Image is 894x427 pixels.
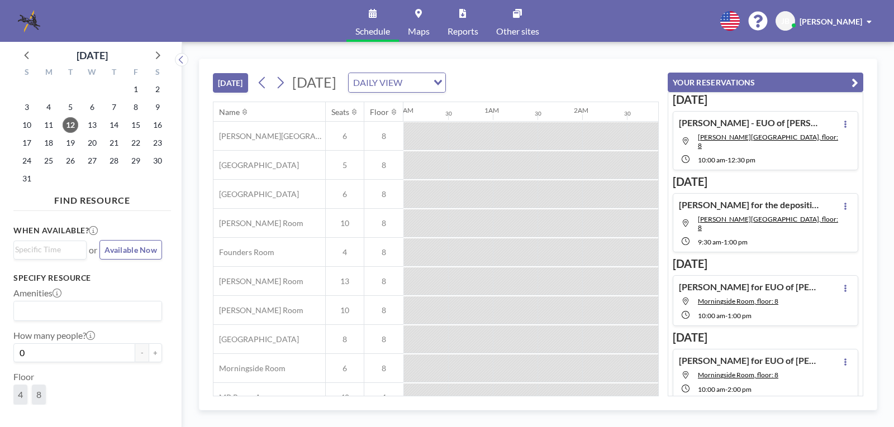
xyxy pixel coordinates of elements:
div: S [146,66,168,80]
span: [DATE] [292,74,336,90]
span: [PERSON_NAME] Room [213,276,303,286]
span: Friday, August 8, 2025 [128,99,144,115]
span: 8 [364,218,403,228]
span: Friday, August 15, 2025 [128,117,144,133]
span: Thursday, August 7, 2025 [106,99,122,115]
span: Wednesday, August 27, 2025 [84,153,100,169]
span: DAILY VIEW [351,75,405,90]
span: Monday, August 11, 2025 [41,117,56,133]
span: JB [781,16,790,26]
span: Sunday, August 3, 2025 [19,99,35,115]
div: Search for option [14,301,161,320]
span: [GEOGRAPHIC_DATA] [213,160,299,170]
span: [GEOGRAPHIC_DATA] [213,189,299,199]
span: 4 [326,247,364,257]
h4: [PERSON_NAME] for the deposition of [PERSON_NAME] [679,199,819,210]
span: Founders Room [213,247,274,257]
span: Saturday, August 30, 2025 [150,153,165,169]
div: 30 [535,110,541,117]
input: Search for option [15,243,80,256]
div: W [82,66,103,80]
h3: [DATE] [673,175,858,189]
span: Friday, August 29, 2025 [128,153,144,169]
span: 1:00 PM [727,311,752,320]
span: Morningside Room, floor: 8 [698,371,778,379]
span: Saturday, August 2, 2025 [150,81,165,97]
span: 8 [364,247,403,257]
span: 6 [326,363,364,373]
span: 6 [326,131,364,141]
span: - [721,238,724,246]
span: Tuesday, August 5, 2025 [63,99,78,115]
span: 10:00 AM [698,385,725,394]
div: Floor [370,107,389,117]
span: [PERSON_NAME] [800,17,862,26]
span: - [725,311,727,320]
h3: [DATE] [673,330,858,344]
span: 8 [364,160,403,170]
span: Ansley Room, floor: 8 [698,133,838,150]
span: [GEOGRAPHIC_DATA] [213,334,299,344]
span: 5 [326,160,364,170]
div: F [125,66,146,80]
span: - [725,156,727,164]
button: [DATE] [213,73,248,93]
span: Other sites [496,27,539,36]
h4: [PERSON_NAME] for EUO of [PERSON_NAME]/[PERSON_NAME] [679,355,819,366]
span: 8 [364,363,403,373]
div: 30 [624,110,631,117]
span: Tuesday, August 12, 2025 [63,117,78,133]
span: Wednesday, August 13, 2025 [84,117,100,133]
span: Sunday, August 17, 2025 [19,135,35,151]
span: 12:30 PM [727,156,755,164]
span: 10:00 AM [698,156,725,164]
label: Amenities [13,287,61,299]
span: 4 [364,392,403,402]
span: Sunday, August 24, 2025 [19,153,35,169]
label: Floor [13,371,34,382]
div: S [16,66,38,80]
span: 4 [18,389,23,400]
span: 8 [364,131,403,141]
h3: Specify resource [13,273,162,283]
span: 8 [364,305,403,315]
button: + [149,343,162,362]
span: Thursday, August 28, 2025 [106,153,122,169]
div: M [38,66,60,80]
h4: [PERSON_NAME] for EUO of [PERSON_NAME] [679,281,819,292]
div: T [103,66,125,80]
span: - [725,385,727,394]
h3: [DATE] [673,257,858,271]
div: Name [219,107,240,117]
button: - [135,343,149,362]
span: 10 [326,218,364,228]
span: [PERSON_NAME] Room [213,218,303,228]
span: Ansley Room, floor: 8 [698,215,838,232]
span: Saturday, August 23, 2025 [150,135,165,151]
span: Sunday, August 31, 2025 [19,171,35,186]
span: 8 [36,389,41,400]
span: Monday, August 18, 2025 [41,135,56,151]
div: T [60,66,82,80]
h3: [DATE] [673,93,858,107]
div: 2AM [574,106,588,114]
span: Sunday, August 10, 2025 [19,117,35,133]
img: organization-logo [18,10,40,32]
h4: FIND RESOURCE [13,190,171,206]
span: Friday, August 1, 2025 [128,81,144,97]
span: Morningside Room, floor: 8 [698,297,778,305]
span: 8 [364,276,403,286]
span: Thursday, August 21, 2025 [106,135,122,151]
span: 10 [326,305,364,315]
span: Maps [408,27,430,36]
span: Monday, August 25, 2025 [41,153,56,169]
span: Thursday, August 14, 2025 [106,117,122,133]
span: 8 [364,189,403,199]
span: or [89,244,97,256]
div: [DATE] [77,47,108,63]
span: 6 [326,189,364,199]
div: 12AM [395,106,413,114]
span: 13 [326,276,364,286]
div: Search for option [349,73,445,92]
span: MP Room A [213,392,261,402]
